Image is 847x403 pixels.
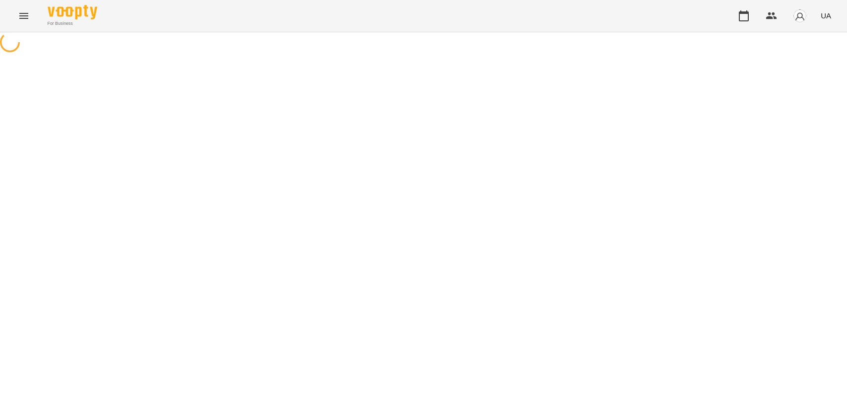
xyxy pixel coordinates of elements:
span: For Business [48,20,97,27]
button: UA [817,6,835,25]
img: avatar_s.png [793,9,807,23]
span: UA [821,10,831,21]
button: Menu [12,4,36,28]
img: Voopty Logo [48,5,97,19]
